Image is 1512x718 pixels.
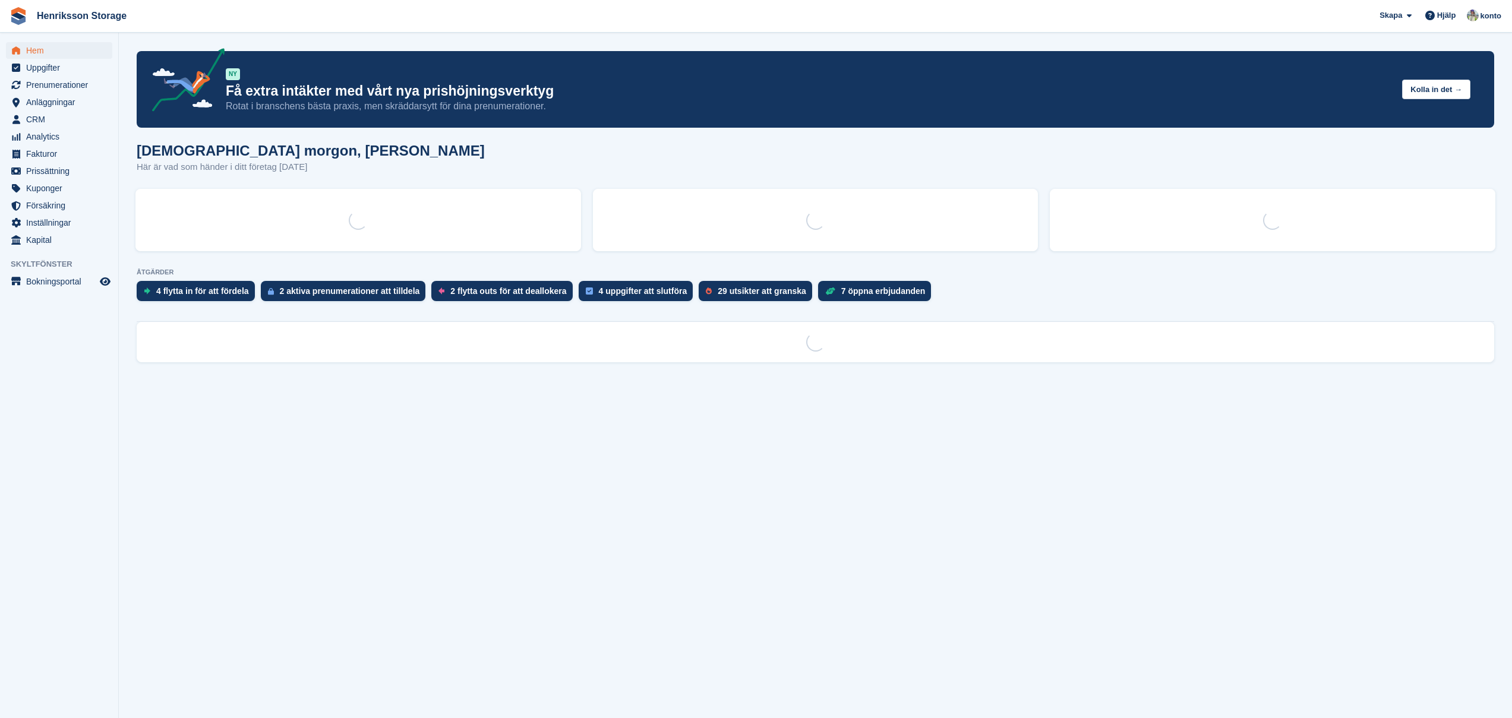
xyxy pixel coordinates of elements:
div: 4 flytta in för att fördela [156,286,249,296]
p: Få extra intäkter med vårt nya prishöjningsverktyg [226,83,1393,100]
span: Bokningsportal [26,273,97,290]
div: 7 öppna erbjudanden [841,286,926,296]
span: Uppgifter [26,59,97,76]
img: deal-1b604bf984904fb50ccaf53a9ad4b4a5d6e5aea283cecdc64d6e3604feb123c2.svg [825,287,835,295]
a: 7 öppna erbjudanden [818,281,937,307]
div: NY [226,68,240,80]
a: menu [6,77,112,93]
span: Skyltfönster [11,258,118,270]
img: move_outs_to_deallocate_icon-f764333ba52eb49d3ac5e1228854f67142a1ed5810a6f6cc68b1a99e826820c5.svg [438,287,444,295]
a: menu [6,42,112,59]
span: Prenumerationer [26,77,97,93]
span: Kapital [26,232,97,248]
img: active_subscription_to_allocate_icon-d502201f5373d7db506a760aba3b589e785aa758c864c3986d89f69b8ff3... [268,287,274,295]
img: stora-icon-8386f47178a22dfd0bd8f6a31ec36ba5ce8667c1dd55bd0f319d3a0aa187defe.svg [10,7,27,25]
img: prospect-51fa495bee0391a8d652442698ab0144808aea92771e9ea1ae160a38d050c398.svg [706,287,712,295]
a: 29 utsikter att granska [699,281,818,307]
span: Hjälp [1437,10,1456,21]
span: Kuponger [26,180,97,197]
span: CRM [26,111,97,128]
a: menu [6,180,112,197]
span: Analytics [26,128,97,145]
p: Rotat i branschens bästa praxis, men skräddarsytt för dina prenumerationer. [226,100,1393,113]
span: Anläggningar [26,94,97,110]
h1: [DEMOGRAPHIC_DATA] morgon, [PERSON_NAME] [137,143,485,159]
a: menu [6,94,112,110]
img: move_ins_to_allocate_icon-fdf77a2bb77ea45bf5b3d319d69a93e2d87916cf1d5bf7949dd705db3b84f3ca.svg [144,287,150,295]
div: 29 utsikter att granska [718,286,806,296]
span: Försäkring [26,197,97,214]
p: Här är vad som händer i ditt företag [DATE] [137,160,485,174]
span: Fakturor [26,146,97,162]
a: menu [6,232,112,248]
a: Henriksson Storage [32,6,131,26]
div: 4 uppgifter att slutföra [599,286,687,296]
a: menu [6,163,112,179]
span: Inställningar [26,214,97,231]
a: 4 flytta in för att fördela [137,281,261,307]
a: menu [6,111,112,128]
a: 4 uppgifter att slutföra [579,281,699,307]
button: Kolla in det → [1402,80,1470,99]
div: 2 flytta outs för att deallokera [450,286,566,296]
p: ÅTGÄRDER [137,268,1494,276]
img: Daniel Axberg [1467,10,1479,21]
img: task-75834270c22a3079a89374b754ae025e5fb1db73e45f91037f5363f120a921f8.svg [586,287,593,295]
a: 2 aktiva prenumerationer att tilldela [261,281,432,307]
a: meny [6,273,112,290]
span: Hem [26,42,97,59]
span: Prissättning [26,163,97,179]
a: 2 flytta outs för att deallokera [431,281,578,307]
span: konto [1481,10,1501,22]
a: menu [6,197,112,214]
a: menu [6,146,112,162]
div: 2 aktiva prenumerationer att tilldela [280,286,420,296]
span: Skapa [1380,10,1402,21]
img: price-adjustments-announcement-icon-8257ccfd72463d97f412b2fc003d46551f7dbcb40ab6d574587a9cd5c0d94... [142,48,225,116]
a: Förhandsgranska butik [98,274,112,289]
a: menu [6,128,112,145]
a: menu [6,59,112,76]
a: menu [6,214,112,231]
